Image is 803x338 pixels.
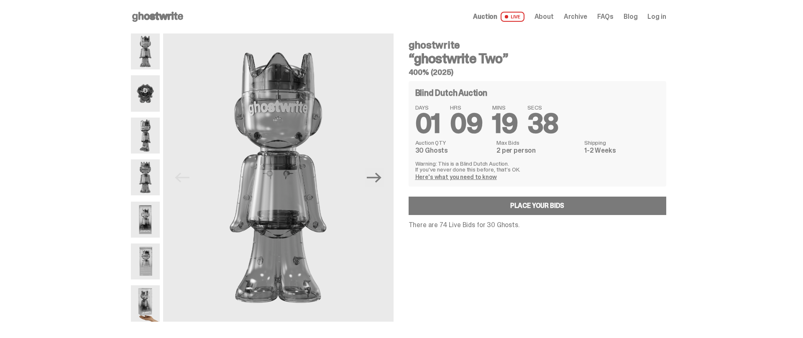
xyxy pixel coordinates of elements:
span: HRS [450,105,482,110]
span: 38 [527,106,558,141]
span: 19 [492,106,517,141]
span: Auction [473,13,497,20]
p: Warning: This is a Blind Dutch Auction. If you’ve never done this before, that’s OK. [415,161,660,172]
img: ghostwrite_Two_1.png [131,33,160,69]
span: 09 [450,106,482,141]
a: Blog [624,13,637,20]
img: ghostwrite_Two_Last.png [131,285,160,321]
dt: Max Bids [496,140,579,146]
h3: “ghostwrite Two” [409,52,666,65]
h4: ghostwrite [409,40,666,50]
img: ghostwrite_Two_8.png [131,159,160,195]
h5: 400% (2025) [409,69,666,76]
p: There are 74 Live Bids for 30 Ghosts. [409,222,666,228]
img: ghostwrite_Two_17.png [131,243,160,279]
img: ghostwrite_Two_1.png [163,33,394,322]
a: Archive [564,13,587,20]
a: Log in [647,13,666,20]
h4: Blind Dutch Auction [415,89,487,97]
dd: 1-2 Weeks [584,147,659,154]
dt: Shipping [584,140,659,146]
span: 01 [415,106,440,141]
a: Place your Bids [409,197,666,215]
span: DAYS [415,105,440,110]
span: MINS [492,105,517,110]
span: SECS [527,105,558,110]
a: About [534,13,554,20]
a: Here's what you need to know [415,173,497,181]
img: ghostwrite_Two_13.png [131,75,160,111]
a: Auction LIVE [473,12,524,22]
dd: 30 Ghosts [415,147,491,154]
button: Next [365,168,384,187]
img: ghostwrite_Two_2.png [131,118,160,154]
dd: 2 per person [496,147,579,154]
span: LIVE [501,12,524,22]
img: ghostwrite_Two_14.png [131,202,160,238]
dt: Auction QTY [415,140,491,146]
a: FAQs [597,13,614,20]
